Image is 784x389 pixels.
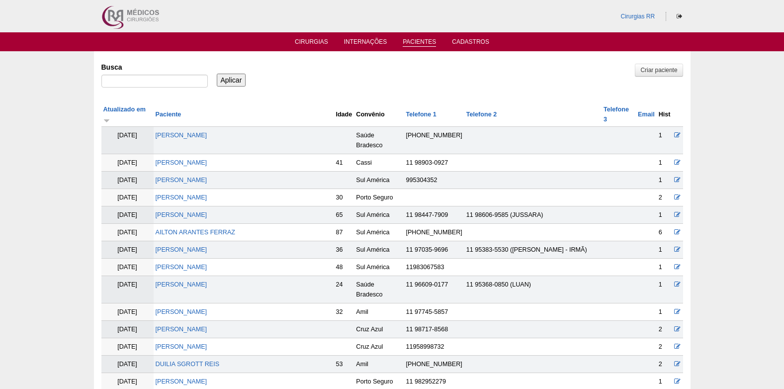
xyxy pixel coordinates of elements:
[404,224,464,241] td: [PHONE_NUMBER]
[344,38,387,48] a: Internações
[404,276,464,303] td: 11 96609-0177
[354,172,404,189] td: Sul América
[334,259,354,276] td: 48
[101,303,154,321] td: [DATE]
[334,241,354,259] td: 36
[403,38,436,47] a: Pacientes
[101,259,154,276] td: [DATE]
[295,38,328,48] a: Cirurgias
[101,224,154,241] td: [DATE]
[404,338,464,356] td: 11958998732
[101,154,154,172] td: [DATE]
[354,102,404,127] th: Convênio
[657,206,673,224] td: 1
[101,338,154,356] td: [DATE]
[334,224,354,241] td: 87
[156,264,207,271] a: [PERSON_NAME]
[404,206,464,224] td: 11 98447-7909
[404,259,464,276] td: 11983067583
[354,206,404,224] td: Sul América
[334,303,354,321] td: 32
[334,154,354,172] td: 41
[657,356,673,373] td: 2
[657,189,673,206] td: 2
[657,259,673,276] td: 1
[638,111,655,118] a: Email
[657,241,673,259] td: 1
[156,211,207,218] a: [PERSON_NAME]
[101,189,154,206] td: [DATE]
[404,127,464,154] td: [PHONE_NUMBER]
[354,338,404,356] td: Cruz Azul
[604,106,629,123] a: Telefone 3
[354,276,404,303] td: Saúde Bradesco
[334,206,354,224] td: 65
[404,356,464,373] td: [PHONE_NUMBER]
[404,303,464,321] td: 11 97745-5857
[101,276,154,303] td: [DATE]
[404,321,464,338] td: 11 98717-8568
[354,241,404,259] td: Sul América
[101,321,154,338] td: [DATE]
[657,303,673,321] td: 1
[404,172,464,189] td: 995304352
[464,276,602,303] td: 11 95368-0850 (LUAN)
[101,241,154,259] td: [DATE]
[156,159,207,166] a: [PERSON_NAME]
[466,111,497,118] a: Telefone 2
[464,206,602,224] td: 11 98606-9585 (JUSSARA)
[101,356,154,373] td: [DATE]
[334,189,354,206] td: 30
[156,111,181,118] a: Paciente
[334,356,354,373] td: 53
[156,361,220,368] a: DUILIA SGROTT REIS
[354,303,404,321] td: Amil
[657,321,673,338] td: 2
[334,102,354,127] th: Idade
[354,154,404,172] td: Cassi
[620,13,655,20] a: Cirurgias RR
[406,111,436,118] a: Telefone 1
[354,259,404,276] td: Sul América
[156,326,207,333] a: [PERSON_NAME]
[354,224,404,241] td: Sul América
[101,75,208,88] input: Digite os termos que você deseja procurar.
[101,206,154,224] td: [DATE]
[156,246,207,253] a: [PERSON_NAME]
[404,241,464,259] td: 11 97035-9696
[657,102,673,127] th: Hist
[156,194,207,201] a: [PERSON_NAME]
[156,229,235,236] a: AILTON ARANTES FERRAZ
[657,154,673,172] td: 1
[677,13,682,19] i: Sair
[657,338,673,356] td: 2
[101,62,208,72] label: Busca
[101,127,154,154] td: [DATE]
[354,356,404,373] td: Amil
[101,172,154,189] td: [DATE]
[464,241,602,259] td: 11 95383-5530 ([PERSON_NAME] - IRMÃ)
[217,74,246,87] input: Aplicar
[354,189,404,206] td: Porto Seguro
[156,308,207,315] a: [PERSON_NAME]
[334,276,354,303] td: 24
[354,127,404,154] td: Saúde Bradesco
[103,106,146,123] a: Atualizado em
[635,64,683,77] a: Criar paciente
[156,378,207,385] a: [PERSON_NAME]
[156,343,207,350] a: [PERSON_NAME]
[657,127,673,154] td: 1
[156,177,207,184] a: [PERSON_NAME]
[404,154,464,172] td: 11 98903-0927
[657,276,673,303] td: 1
[354,321,404,338] td: Cruz Azul
[156,132,207,139] a: [PERSON_NAME]
[657,224,673,241] td: 6
[156,281,207,288] a: [PERSON_NAME]
[103,117,110,123] img: ordem crescente
[452,38,489,48] a: Cadastros
[657,172,673,189] td: 1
